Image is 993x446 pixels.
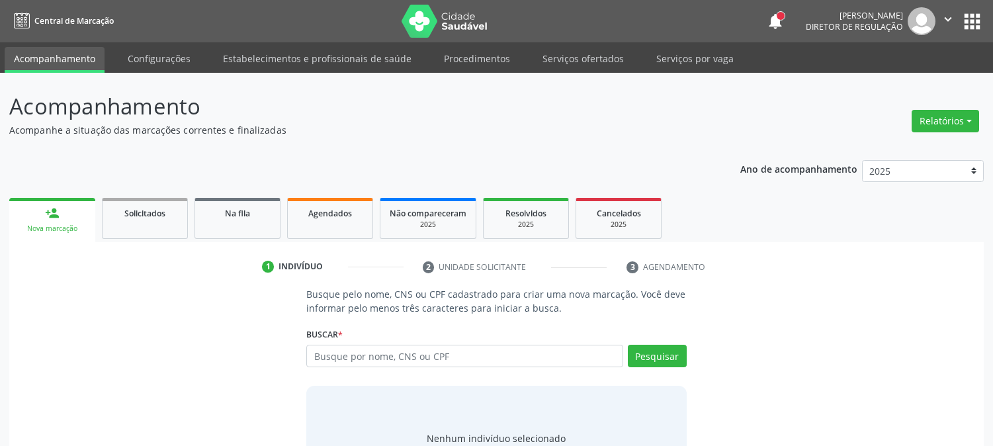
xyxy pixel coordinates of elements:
div: Nenhum indivíduo selecionado [427,431,566,445]
a: Configurações [118,47,200,70]
p: Ano de acompanhamento [740,160,857,177]
a: Acompanhamento [5,47,105,73]
span: Agendados [308,208,352,219]
div: person_add [45,206,60,220]
span: Cancelados [597,208,641,219]
input: Busque por nome, CNS ou CPF [306,345,623,367]
span: Solicitados [124,208,165,219]
a: Estabelecimentos e profissionais de saúde [214,47,421,70]
div: 1 [262,261,274,273]
p: Acompanhe a situação das marcações correntes e finalizadas [9,123,691,137]
i:  [941,12,955,26]
button: notifications [766,12,785,30]
span: Diretor de regulação [806,21,903,32]
div: [PERSON_NAME] [806,10,903,21]
span: Resolvidos [505,208,546,219]
button:  [935,7,961,35]
span: Na fila [225,208,250,219]
span: Não compareceram [390,208,466,219]
div: 2025 [390,220,466,230]
a: Procedimentos [435,47,519,70]
button: Pesquisar [628,345,687,367]
label: Buscar [306,324,343,345]
div: 2025 [493,220,559,230]
button: apps [961,10,984,33]
img: img [908,7,935,35]
div: 2025 [585,220,652,230]
button: Relatórios [912,110,979,132]
p: Busque pelo nome, CNS ou CPF cadastrado para criar uma nova marcação. Você deve informar pelo men... [306,287,686,315]
a: Serviços por vaga [647,47,743,70]
div: Nova marcação [19,224,86,234]
p: Acompanhamento [9,90,691,123]
div: Indivíduo [279,261,323,273]
a: Serviços ofertados [533,47,633,70]
span: Central de Marcação [34,15,114,26]
a: Central de Marcação [9,10,114,32]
